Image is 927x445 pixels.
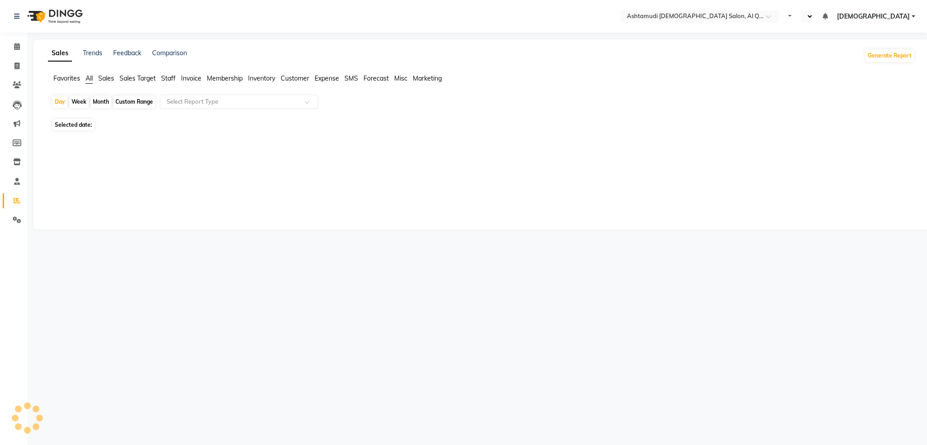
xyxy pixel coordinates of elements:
span: Selected date: [53,119,94,130]
span: Favorites [53,74,80,82]
a: Comparison [152,49,187,57]
span: Staff [161,74,176,82]
a: Trends [83,49,102,57]
span: Marketing [413,74,442,82]
span: Expense [315,74,339,82]
span: Sales [98,74,114,82]
span: Misc [394,74,407,82]
button: Generate Report [865,49,914,62]
span: [DEMOGRAPHIC_DATA] [837,12,910,21]
span: Invoice [181,74,201,82]
a: Sales [48,45,72,62]
div: Custom Range [113,96,155,108]
span: Sales Target [119,74,156,82]
span: Membership [207,74,243,82]
span: Customer [281,74,309,82]
span: All [86,74,93,82]
span: Forecast [363,74,389,82]
div: Week [69,96,89,108]
span: SMS [344,74,358,82]
a: Feedback [113,49,141,57]
span: Inventory [248,74,275,82]
div: Day [53,96,67,108]
img: logo [23,4,85,29]
div: Month [91,96,111,108]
